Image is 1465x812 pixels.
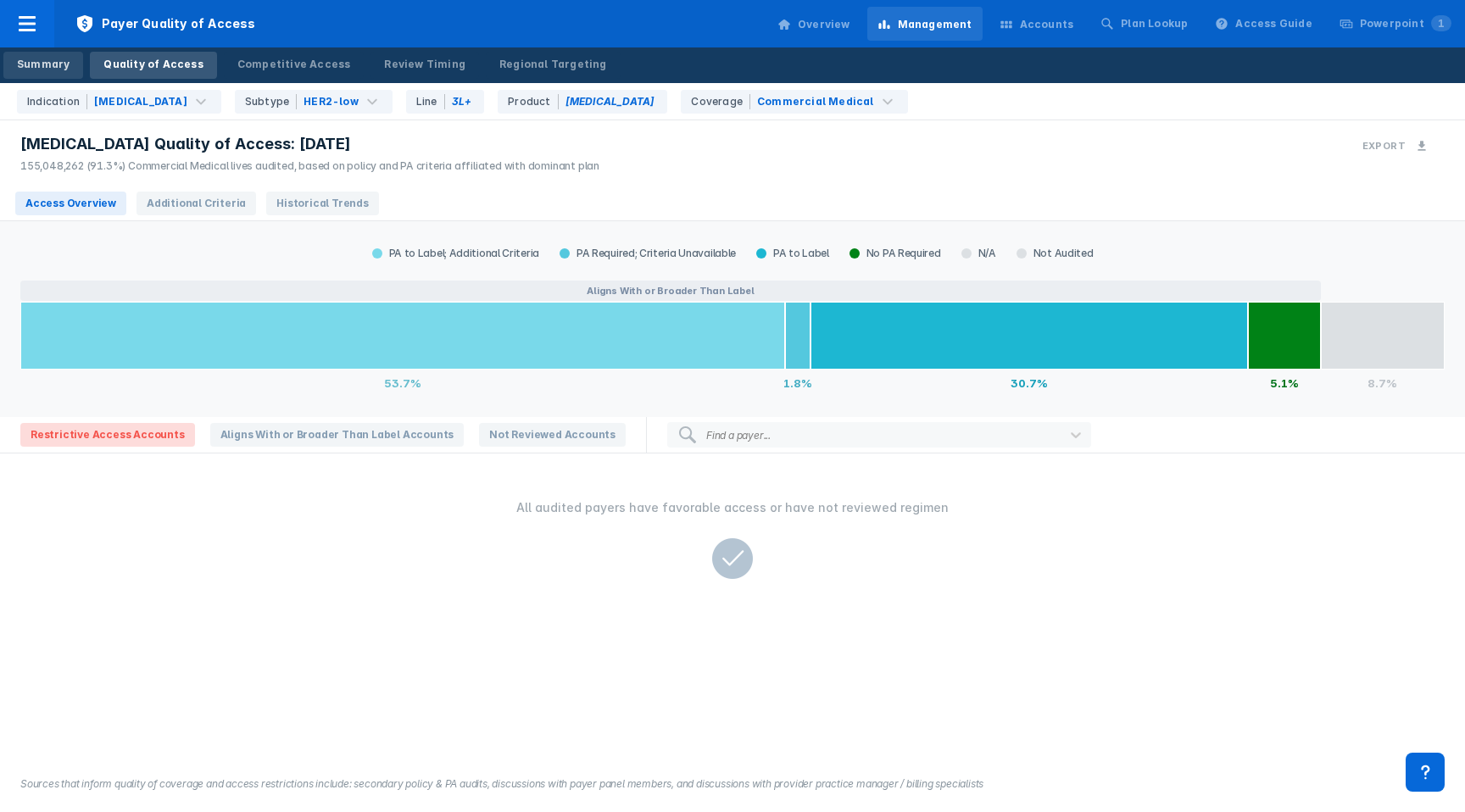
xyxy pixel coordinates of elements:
a: Review Timing [370,52,479,79]
div: Access Guide [1235,16,1312,31]
img: checkmark-gray_2x.png [712,538,753,579]
div: Competitive Access [237,57,351,72]
div: 30.7% [810,370,1248,397]
button: Export [1352,130,1438,162]
a: Quality of Access [90,52,216,79]
div: Summary [17,57,70,72]
span: Restrictive Access Accounts [20,423,195,447]
div: [MEDICAL_DATA] [94,94,187,109]
div: 5.1% [1248,370,1321,397]
span: Access Overview [15,192,126,215]
div: PA to Label; Additional Criteria [362,247,549,260]
div: Commercial Medical [757,94,874,109]
div: Not Audited [1006,247,1104,260]
div: Find a payer... [706,429,771,442]
div: Quality of Access [103,57,203,72]
a: Accounts [989,7,1084,41]
a: Summary [3,52,83,79]
div: Accounts [1020,17,1074,32]
div: 155,048,262 (91.3%) Commercial Medical lives audited, based on policy and PA criteria affiliated ... [20,159,599,174]
h3: Export [1362,140,1406,152]
div: Review Timing [384,57,465,72]
div: Subtype [245,94,297,109]
div: 8.7% [1321,370,1445,397]
div: Regional Targeting [499,57,607,72]
div: Coverage [691,94,750,109]
figcaption: Sources that inform quality of coverage and access restrictions include: secondary policy & PA au... [20,776,1445,792]
div: 53.7% [20,370,785,397]
span: Not Reviewed Accounts [479,423,626,447]
div: HER2-low [304,94,359,109]
div: Enhertu is the only option [498,90,667,114]
div: N/A [951,247,1006,260]
span: [MEDICAL_DATA] Quality of Access: [DATE] [20,134,351,154]
div: 3L+ is the only option [406,90,484,114]
span: 1 [1431,15,1451,31]
a: Regional Targeting [486,52,621,79]
div: Overview [798,17,850,32]
div: Contact Support [1406,753,1445,792]
a: Management [867,7,983,41]
span: Additional Criteria [136,192,256,215]
div: Powerpoint [1360,16,1451,31]
div: No PA Required [839,247,951,260]
a: Competitive Access [224,52,365,79]
div: All audited payers have favorable access or have not reviewed regimen [10,498,1455,518]
span: Historical Trends [266,192,379,215]
div: PA to Label [746,247,839,260]
div: Plan Lookup [1121,16,1188,31]
a: Overview [767,7,861,41]
button: Aligns With or Broader Than Label [20,281,1321,301]
div: Indication [27,94,87,109]
div: PA Required; Criteria Unavailable [549,247,746,260]
div: Management [898,17,972,32]
span: Aligns With or Broader Than Label Accounts [210,423,465,447]
div: 1.8% [785,370,810,397]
